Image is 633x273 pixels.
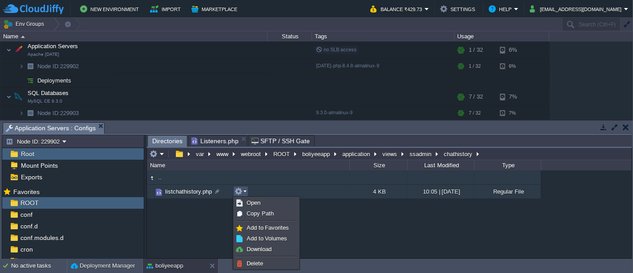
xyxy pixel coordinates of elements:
[157,174,163,181] a: ..
[154,187,164,197] img: AMDAwAAAACH5BAEAAAAALAAAAAABAAEAAAICRAEAOw==
[19,161,59,170] a: Mount Points
[272,150,292,158] button: ROOT
[19,106,24,120] img: AMDAwAAAACH5BAEAAAAALAAAAAABAAEAAAICRAEAOw==
[370,4,425,14] button: Balance ₹429.73
[312,31,454,41] div: Tags
[474,185,541,199] div: Regular File
[195,150,206,158] button: var
[24,74,37,87] img: AMDAwAAAACH5BAEAAAAALAAAAAABAAEAAAICRAEAOw==
[27,43,79,50] a: Application ServersApache [DATE]
[19,74,24,87] img: AMDAwAAAACH5BAEAAAAALAAAAAABAAEAAAICRAEAOw==
[148,160,349,170] div: Name
[440,4,478,14] button: Settings
[475,160,541,170] div: Type
[71,261,135,270] button: Deployment Manager
[19,173,44,181] a: Exports
[489,4,514,14] button: Help
[268,31,312,41] div: Status
[21,36,25,38] img: AMDAwAAAACH5BAEAAAAALAAAAAABAAEAAAICRAEAOw==
[19,211,34,219] a: conf
[19,222,39,230] a: conf.d
[12,88,24,106] img: AMDAwAAAACH5BAEAAAAALAAAAAABAAEAAAICRAEAOw==
[147,148,632,160] input: Click to enter the path
[164,188,213,195] a: listchathistory.php
[235,198,298,208] a: Open
[37,63,60,70] span: Node ID:
[301,150,332,158] button: boliyeeapp
[408,150,434,158] button: ssadmin
[6,137,62,145] button: Node ID: 229902
[316,110,353,115] span: 9.3.0-almalinux-9
[247,235,287,242] span: Add to Volumes
[316,47,357,52] span: no SLB access
[6,41,12,59] img: AMDAwAAAACH5BAEAAAAALAAAAAABAAEAAAICRAEAOw==
[247,224,289,231] span: Add to Favorites
[247,260,263,267] span: Delete
[28,52,59,57] span: Apache [DATE]
[247,199,260,206] span: Open
[247,246,272,252] span: Download
[27,42,79,50] span: Application Servers
[27,90,70,96] a: SQL DatabasesMySQL CE 9.3.0
[530,4,624,14] button: [EMAIL_ADDRESS][DOMAIN_NAME]
[28,99,62,104] span: MySQL CE 9.3.0
[24,106,37,120] img: AMDAwAAAACH5BAEAAAAALAAAAAABAAEAAAICRAEAOw==
[235,259,298,269] a: Delete
[188,135,248,146] li: /var/www/webroot/ROOT/boliyeeapp/application/controllers/ssadmin/Listeners.php
[12,41,24,59] img: AMDAwAAAACH5BAEAAAAALAAAAAABAAEAAAICRAEAOw==
[37,62,80,70] span: 229902
[469,106,481,120] div: 7 / 32
[469,88,483,106] div: 7 / 32
[19,150,36,158] a: Root
[500,59,529,73] div: 6%
[19,257,39,265] a: hooks
[407,185,474,199] div: 10:05 | [DATE]
[235,244,298,254] a: Download
[455,31,549,41] div: Usage
[37,109,80,117] a: Node ID:229903
[152,136,183,147] span: Directories
[80,4,142,14] button: New Environment
[3,4,64,15] img: CloudJiffy
[6,123,96,134] span: Application Servers : Configs
[469,41,483,59] div: 1 / 32
[350,160,407,170] div: Size
[37,77,73,84] a: Deployments
[235,223,298,233] a: Add to Favorites
[191,136,239,146] span: Listeners.php
[24,59,37,73] img: AMDAwAAAACH5BAEAAAAALAAAAAABAAEAAAICRAEAOw==
[37,110,60,116] span: Node ID:
[3,18,47,30] button: Env Groups
[19,245,34,253] a: cron
[12,188,41,196] span: Favorites
[442,150,475,158] button: chathistory
[349,185,407,199] div: 4 KB
[146,261,183,270] button: boliyeeapp
[150,4,183,14] button: Import
[1,31,267,41] div: Name
[19,59,24,73] img: AMDAwAAAACH5BAEAAAAALAAAAAABAAEAAAICRAEAOw==
[239,150,263,158] button: webroot
[500,41,529,59] div: 6%
[469,59,481,73] div: 1 / 32
[500,106,529,120] div: 7%
[316,63,379,68] span: [DATE]-php-8.4.8-almalinux-9
[500,88,529,106] div: 7%
[37,62,80,70] a: Node ID:229902
[11,259,67,273] div: No active tasks
[12,188,41,195] a: Favorites
[408,160,474,170] div: Last Modified
[19,199,40,207] a: ROOT
[252,136,310,146] span: SFTP / SSH Gate
[19,234,65,242] a: conf.modules.d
